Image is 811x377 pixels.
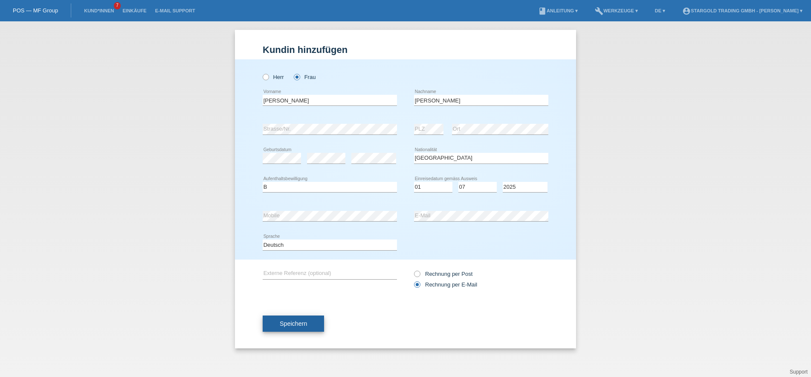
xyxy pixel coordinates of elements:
[414,271,420,281] input: Rechnung per Post
[538,7,547,15] i: book
[118,8,151,13] a: Einkäufe
[263,74,284,80] label: Herr
[80,8,118,13] a: Kund*innen
[414,281,420,292] input: Rechnung per E-Mail
[151,8,200,13] a: E-Mail Support
[294,74,299,79] input: Frau
[263,316,324,332] button: Speichern
[595,7,603,15] i: build
[682,7,691,15] i: account_circle
[414,281,477,288] label: Rechnung per E-Mail
[263,44,548,55] h1: Kundin hinzufügen
[414,271,472,277] label: Rechnung per Post
[591,8,642,13] a: buildWerkzeuge ▾
[280,320,307,327] span: Speichern
[13,7,58,14] a: POS — MF Group
[114,2,121,9] span: 7
[790,369,808,375] a: Support
[294,74,316,80] label: Frau
[263,74,268,79] input: Herr
[534,8,582,13] a: bookAnleitung ▾
[678,8,807,13] a: account_circleStargold Trading GmbH - [PERSON_NAME] ▾
[651,8,669,13] a: DE ▾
